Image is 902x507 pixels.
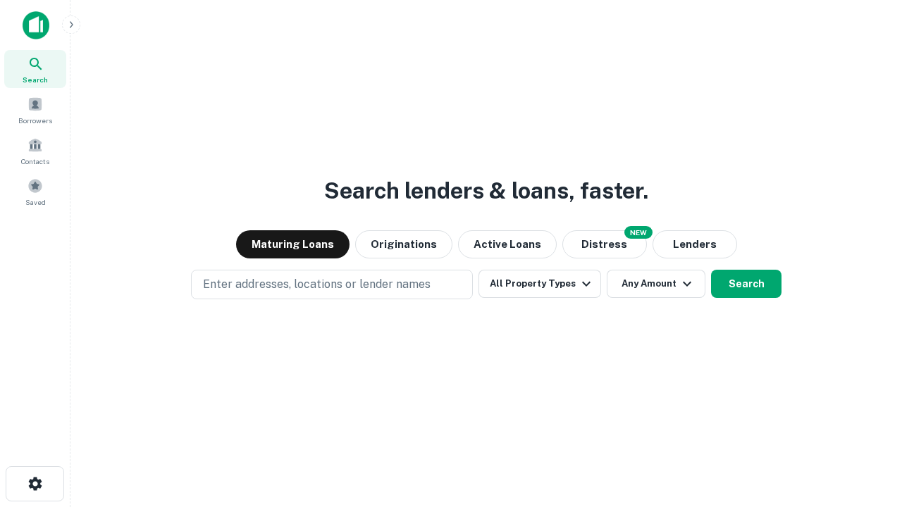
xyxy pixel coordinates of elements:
[711,270,781,298] button: Search
[624,226,653,239] div: NEW
[4,173,66,211] a: Saved
[4,50,66,88] a: Search
[191,270,473,299] button: Enter addresses, locations or lender names
[4,91,66,129] a: Borrowers
[607,270,705,298] button: Any Amount
[203,276,431,293] p: Enter addresses, locations or lender names
[478,270,601,298] button: All Property Types
[832,394,902,462] iframe: Chat Widget
[458,230,557,258] button: Active Loans
[23,11,49,39] img: capitalize-icon.png
[4,132,66,170] a: Contacts
[236,230,350,258] button: Maturing Loans
[25,196,46,208] span: Saved
[324,174,648,208] h3: Search lenders & loans, faster.
[562,230,647,258] button: Search distressed loans with lien and other non-mortgage details.
[355,230,452,258] button: Originations
[18,115,52,126] span: Borrowers
[21,156,49,167] span: Contacts
[23,74,48,85] span: Search
[653,230,737,258] button: Lenders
